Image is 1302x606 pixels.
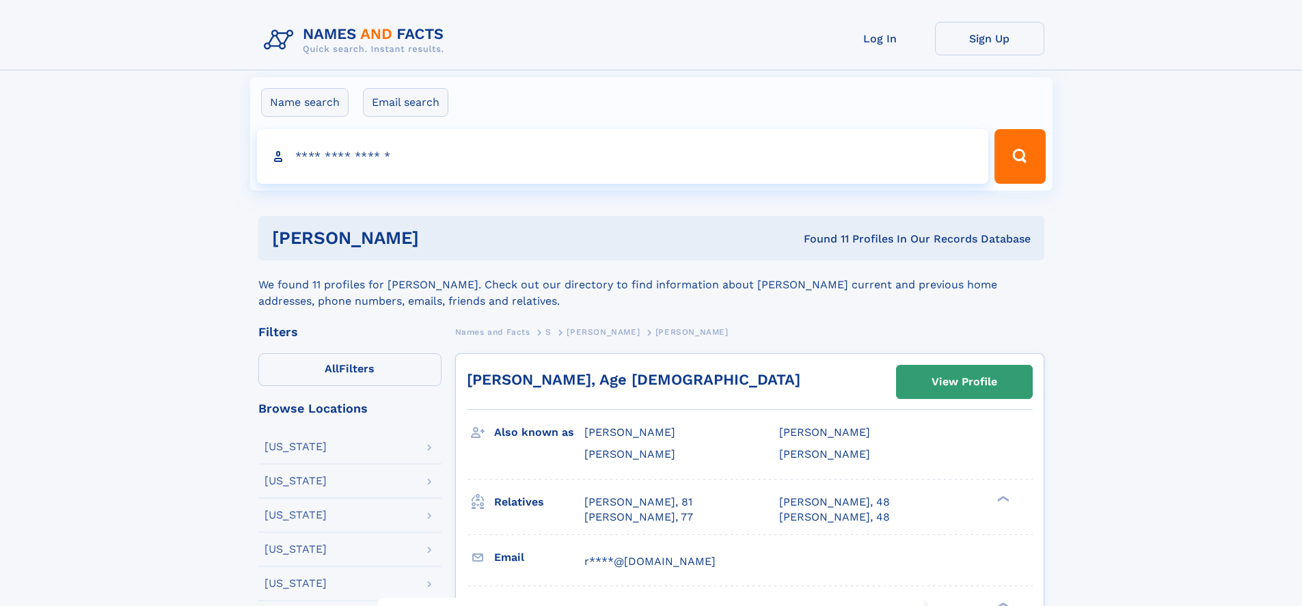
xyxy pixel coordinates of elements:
[545,327,552,337] span: S
[272,230,612,247] h1: [PERSON_NAME]
[994,494,1010,503] div: ❯
[363,88,448,117] label: Email search
[584,447,675,460] span: [PERSON_NAME]
[655,327,729,337] span: [PERSON_NAME]
[932,366,997,398] div: View Profile
[935,22,1044,55] a: Sign Up
[258,353,442,386] label: Filters
[261,88,349,117] label: Name search
[897,366,1032,398] a: View Profile
[258,22,455,59] img: Logo Names and Facts
[494,546,584,569] h3: Email
[545,323,552,340] a: S
[325,362,339,375] span: All
[567,327,640,337] span: [PERSON_NAME]
[265,544,327,555] div: [US_STATE]
[584,495,692,510] a: [PERSON_NAME], 81
[584,510,693,525] a: [PERSON_NAME], 77
[611,232,1031,247] div: Found 11 Profiles In Our Records Database
[994,129,1045,184] button: Search Button
[265,476,327,486] div: [US_STATE]
[584,426,675,439] span: [PERSON_NAME]
[258,326,442,338] div: Filters
[455,323,530,340] a: Names and Facts
[258,402,442,415] div: Browse Locations
[265,578,327,589] div: [US_STATE]
[567,323,640,340] a: [PERSON_NAME]
[779,510,890,525] a: [PERSON_NAME], 48
[779,426,870,439] span: [PERSON_NAME]
[258,260,1044,309] div: We found 11 profiles for [PERSON_NAME]. Check out our directory to find information about [PERSON...
[494,491,584,514] h3: Relatives
[265,441,327,452] div: [US_STATE]
[257,129,989,184] input: search input
[826,22,935,55] a: Log In
[494,421,584,444] h3: Also known as
[779,447,870,460] span: [PERSON_NAME]
[779,495,890,510] a: [PERSON_NAME], 48
[467,371,800,388] a: [PERSON_NAME], Age [DEMOGRAPHIC_DATA]
[265,510,327,521] div: [US_STATE]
